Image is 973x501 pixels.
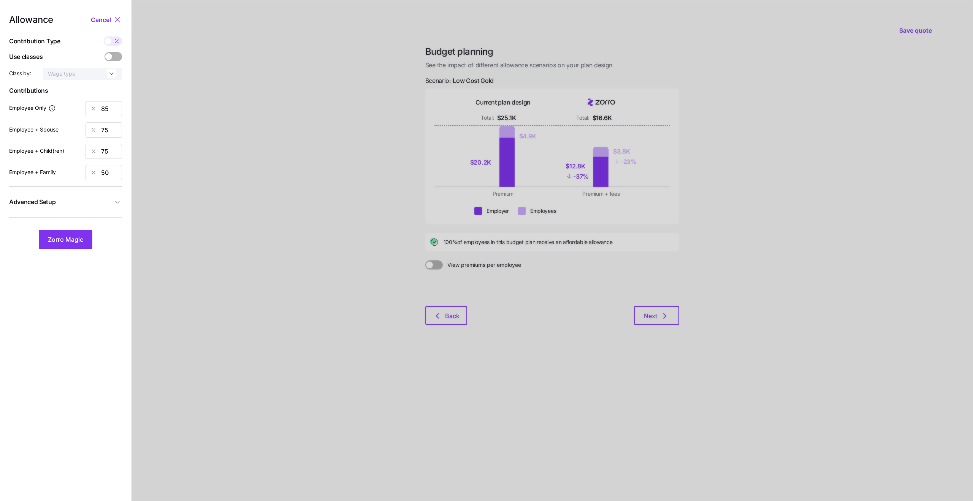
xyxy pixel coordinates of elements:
span: Allowance [9,15,53,24]
button: Cancel [91,15,113,24]
label: Employee + Family [9,168,56,176]
span: Use classes [9,52,43,62]
label: Employee + Spouse [9,125,59,134]
span: Contributions [9,86,122,95]
span: Cancel [91,15,111,24]
button: Zorro Magic [39,230,92,249]
span: Contribution Type [9,36,60,46]
button: Advanced Setup [9,193,122,211]
span: Zorro Magic [48,235,83,244]
span: Class by: [9,70,31,77]
label: Employee + Child(ren) [9,147,64,155]
span: Advanced Setup [9,197,56,207]
label: Employee Only [9,104,56,112]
